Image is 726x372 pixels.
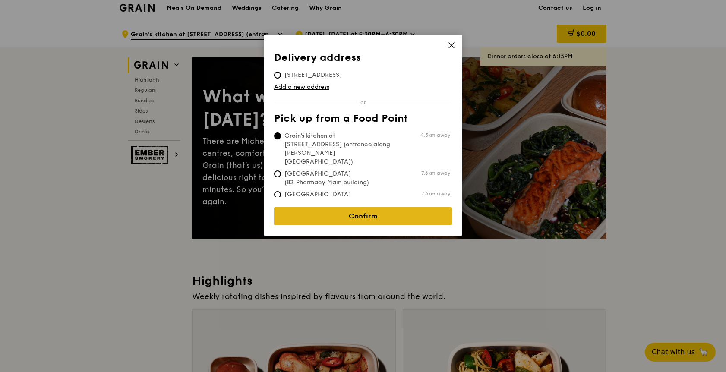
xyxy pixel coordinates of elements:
[421,190,450,197] span: 7.6km away
[420,132,450,139] span: 4.5km away
[274,191,281,198] input: [GEOGRAPHIC_DATA] (Level 1 [PERSON_NAME] block drop-off point)7.6km away
[274,72,281,79] input: [STREET_ADDRESS]
[274,190,403,216] span: [GEOGRAPHIC_DATA] (Level 1 [PERSON_NAME] block drop-off point)
[274,52,452,67] th: Delivery address
[274,71,352,79] span: [STREET_ADDRESS]
[421,170,450,177] span: 7.6km away
[274,207,452,225] a: Confirm
[274,113,452,128] th: Pick up from a Food Point
[274,132,281,139] input: Grain's kitchen at [STREET_ADDRESS] (entrance along [PERSON_NAME][GEOGRAPHIC_DATA])4.5km away
[274,83,452,91] a: Add a new address
[274,170,281,177] input: [GEOGRAPHIC_DATA] (B2 Pharmacy Main building)7.6km away
[274,132,403,166] span: Grain's kitchen at [STREET_ADDRESS] (entrance along [PERSON_NAME][GEOGRAPHIC_DATA])
[274,170,403,187] span: [GEOGRAPHIC_DATA] (B2 Pharmacy Main building)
